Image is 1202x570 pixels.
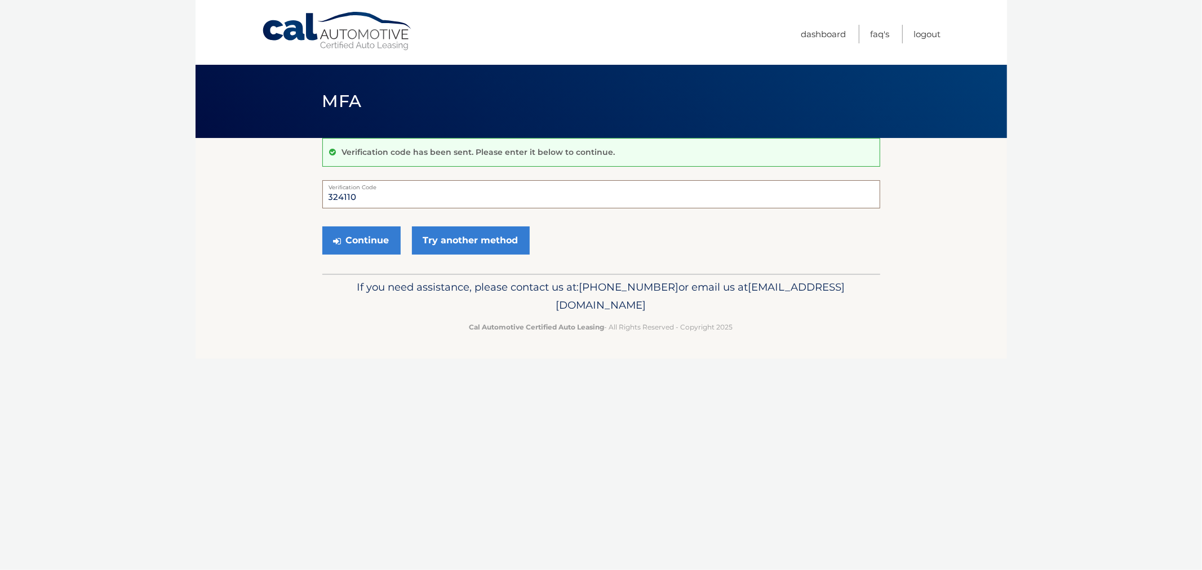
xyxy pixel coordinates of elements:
[579,280,679,293] span: [PHONE_NUMBER]
[322,226,401,255] button: Continue
[801,25,846,43] a: Dashboard
[871,25,890,43] a: FAQ's
[469,323,605,331] strong: Cal Automotive Certified Auto Leasing
[322,180,880,189] label: Verification Code
[330,278,873,314] p: If you need assistance, please contact us at: or email us at
[322,91,362,112] span: MFA
[261,11,414,51] a: Cal Automotive
[556,280,845,311] span: [EMAIL_ADDRESS][DOMAIN_NAME]
[342,147,615,157] p: Verification code has been sent. Please enter it below to continue.
[412,226,530,255] a: Try another method
[322,180,880,208] input: Verification Code
[330,321,873,333] p: - All Rights Reserved - Copyright 2025
[914,25,941,43] a: Logout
